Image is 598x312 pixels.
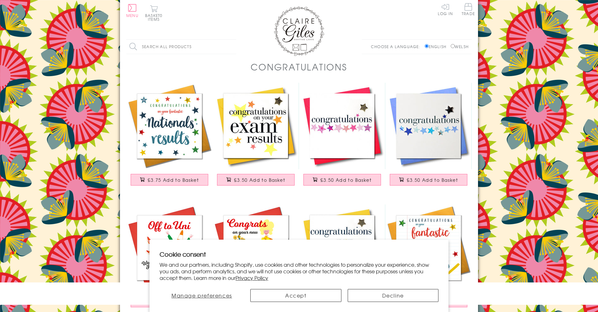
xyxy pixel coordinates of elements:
img: Claire Giles Greetings Cards [274,6,324,56]
p: We and our partners, including Shopify, use cookies and other technologies to personalize your ex... [160,261,438,281]
input: English [425,44,429,48]
img: Congratulations Card, exam results, Embellished with a padded star [213,83,299,169]
span: £3.50 Add to Basket [320,177,372,183]
h2: Cookie consent [160,250,438,259]
button: £3.50 Add to Basket [217,174,295,186]
span: £3.50 Add to Basket [234,177,285,183]
a: Trade [462,3,475,17]
input: Search [230,40,236,54]
h1: Congratulations [251,60,347,73]
img: Congratulations Card, Pink Stars, Embellished with a padded star [299,83,385,169]
span: £3.50 Add to Basket [407,177,458,183]
button: Accept [250,289,341,302]
label: Welsh [451,44,469,49]
p: Choose a language: [371,44,423,49]
span: Menu [126,13,139,18]
button: £3.75 Add to Basket [131,174,209,186]
input: Welsh [451,44,455,48]
button: £3.50 Add to Basket [303,174,381,186]
a: Congratulations Card, exam results, Embellished with a padded star £3.50 Add to Basket [213,83,299,192]
button: Menu [126,4,139,17]
img: Congratulations Graduation Card, Embellished with a padded star [299,204,385,291]
img: Congratulations National Exam Results Card, Star, Embellished with pompoms [126,83,213,169]
button: Manage preferences [160,289,244,302]
img: Exam Congratulations Card, Star, fantastic results, Embellished with pompoms [385,204,472,291]
span: £3.75 Add to Basket [148,177,199,183]
img: Congratulations and Good Luck Card, Off to Uni, Embellished with pompoms [126,204,213,291]
a: Congratulations Card, Pink Stars, Embellished with a padded star £3.50 Add to Basket [299,83,385,192]
button: Basket0 items [145,5,162,21]
a: Log In [438,3,453,15]
button: £3.50 Add to Basket [390,174,468,186]
a: Congratulations Card, Blue Stars, Embellished with a padded star £3.50 Add to Basket [385,83,472,192]
a: Congratulations National Exam Results Card, Star, Embellished with pompoms £3.75 Add to Basket [126,83,213,192]
a: Privacy Policy [236,274,268,281]
img: Congratulations Card, Blue Stars, Embellished with a padded star [385,83,472,169]
label: English [425,44,449,49]
button: Decline [348,289,439,302]
img: New Job Congratulations Card, 9-5 Dolly, Embellished with colourful pompoms [213,204,299,291]
span: Manage preferences [171,292,232,299]
span: 0 items [148,13,162,22]
input: Search all products [126,40,236,54]
span: Trade [462,3,475,15]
